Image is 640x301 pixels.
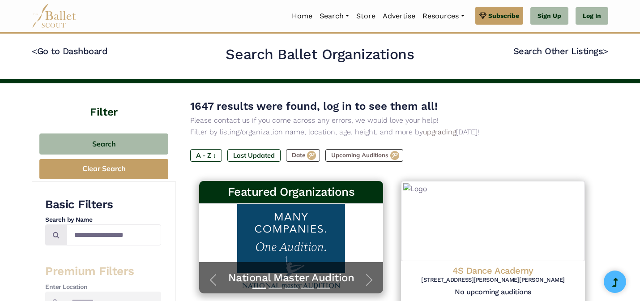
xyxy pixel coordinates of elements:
h4: 4S Dance Academy [408,265,578,276]
code: > [603,45,608,56]
img: gem.svg [479,11,486,21]
a: Resources [419,7,468,26]
p: Filter by listing/organization name, location, age, height, and more by [DATE]! [190,126,594,138]
button: Slide 5 [317,283,330,293]
button: Slide 2 [269,283,282,293]
h3: Premium Filters [45,264,161,279]
button: Slide 1 [252,283,266,293]
h2: Search Ballet Organizations [226,45,414,64]
img: Logo [401,181,585,261]
a: upgrading [423,128,456,136]
label: Upcoming Auditions [325,149,403,162]
h6: [STREET_ADDRESS][PERSON_NAME][PERSON_NAME] [408,276,578,284]
span: 1647 results were found, log in to see them all! [190,100,438,112]
button: Slide 3 [285,283,298,293]
label: Last Updated [227,149,281,162]
h4: Search by Name [45,215,161,224]
a: Subscribe [475,7,523,25]
h4: Filter [32,83,176,120]
code: < [32,45,37,56]
a: Search [316,7,353,26]
button: Slide 4 [301,283,314,293]
a: Search Other Listings> [513,46,608,56]
a: <Go to Dashboard [32,46,107,56]
h3: Featured Organizations [206,185,376,200]
h3: Basic Filters [45,197,161,212]
button: Search [39,133,168,155]
a: National Master Audition [208,271,374,285]
label: A - Z ↓ [190,149,222,162]
a: Sign Up [530,7,568,25]
label: Date [286,149,320,162]
input: Search by names... [67,224,161,245]
button: Clear Search [39,159,168,179]
a: Advertise [379,7,419,26]
span: Subscribe [488,11,519,21]
h4: Enter Location [45,283,161,292]
p: Please contact us if you come across any errors, we would love your help! [190,115,594,126]
a: Home [288,7,316,26]
h5: No upcoming auditions [408,288,578,297]
a: Log In [576,7,608,25]
a: Store [353,7,379,26]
